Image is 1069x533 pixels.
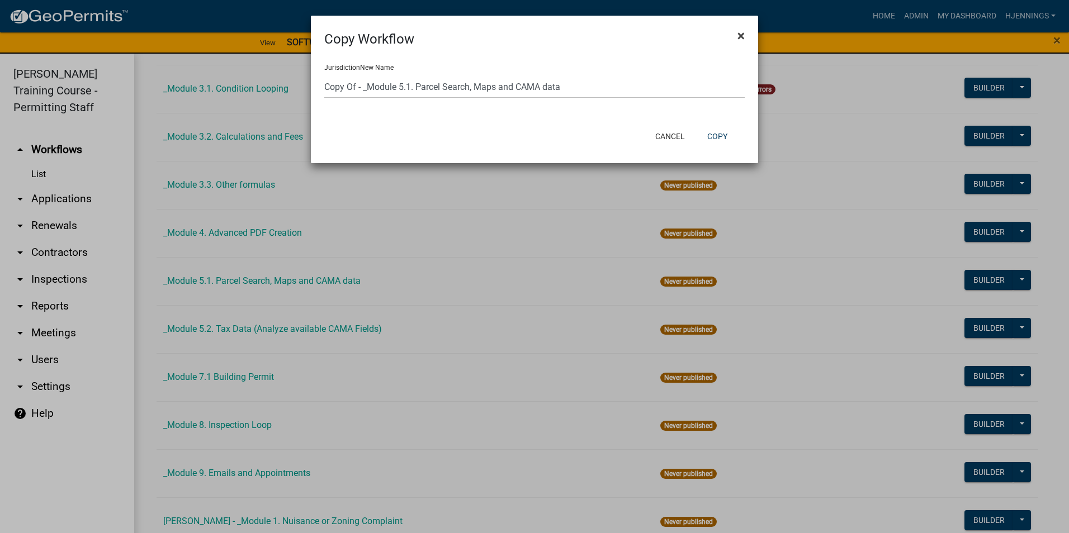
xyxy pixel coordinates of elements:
[360,64,394,71] label: New Name
[324,29,414,49] h4: Copy Workflow
[737,28,745,44] span: ×
[324,64,360,71] label: Jurisdiction
[698,126,736,146] button: Copy
[729,20,754,51] button: Close
[646,126,694,146] button: Cancel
